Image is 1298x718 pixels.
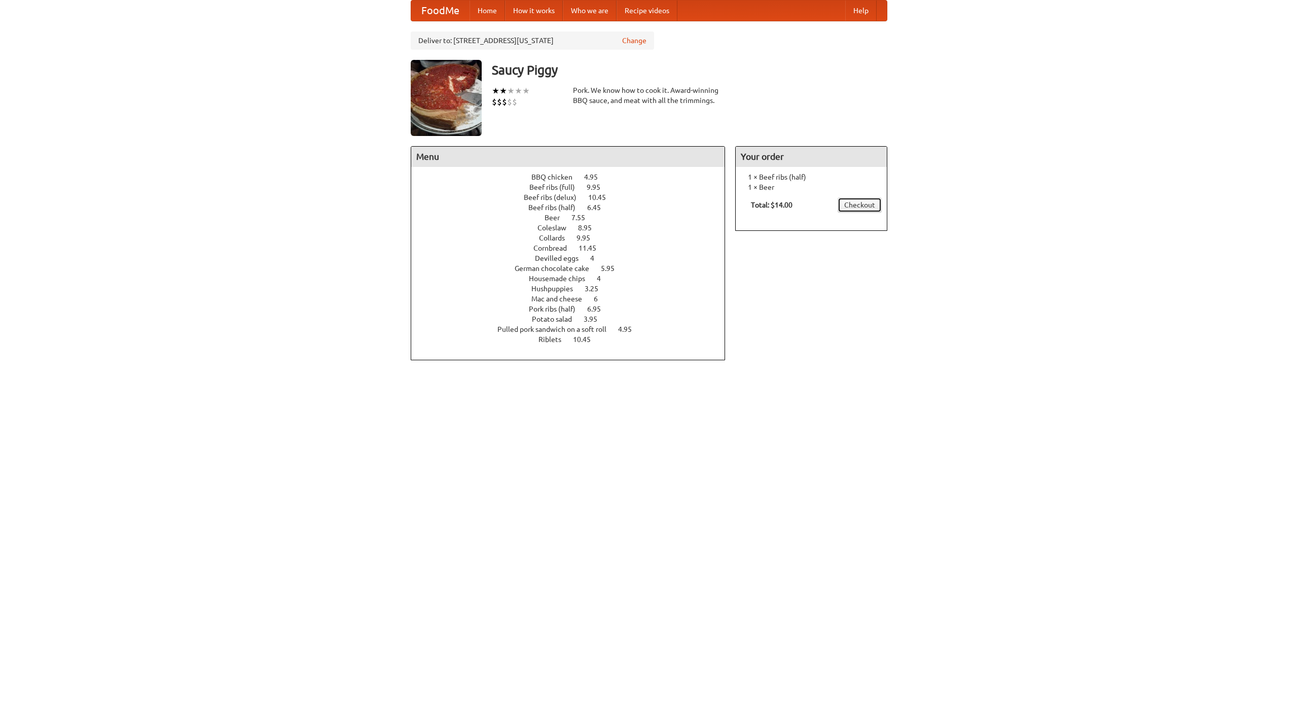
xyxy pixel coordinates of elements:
div: Pork. We know how to cook it. Award-winning BBQ sauce, and meat with all the trimmings. [573,85,725,106]
span: Coleslaw [537,224,576,232]
h4: Menu [411,147,725,167]
span: 9.95 [576,234,600,242]
li: $ [497,96,502,108]
span: 6 [594,295,608,303]
li: $ [512,96,517,108]
span: Devilled eggs [535,254,589,262]
a: Home [470,1,505,21]
span: Beer [545,214,570,222]
span: Cornbread [533,244,577,252]
b: Total: $14.00 [751,201,792,209]
span: 3.95 [584,315,607,323]
span: German chocolate cake [515,264,599,272]
span: Beef ribs (full) [529,183,585,191]
a: Beef ribs (delux) 10.45 [524,193,625,201]
span: 4 [590,254,604,262]
span: Mac and cheese [531,295,592,303]
a: Checkout [838,197,882,213]
a: Potato salad 3.95 [532,315,616,323]
a: Housemade chips 4 [529,275,620,283]
li: 1 × Beef ribs (half) [741,172,882,182]
a: Pulled pork sandwich on a soft roll 4.95 [497,325,651,333]
span: 9.95 [587,183,610,191]
span: 5.95 [601,264,625,272]
span: Collards [539,234,575,242]
a: How it works [505,1,563,21]
span: 4.95 [618,325,642,333]
li: 1 × Beer [741,182,882,192]
a: Help [845,1,877,21]
span: Pulled pork sandwich on a soft roll [497,325,617,333]
a: Riblets 10.45 [538,335,609,344]
a: BBQ chicken 4.95 [531,173,617,181]
li: $ [502,96,507,108]
span: Housemade chips [529,275,595,283]
span: 6.95 [587,305,611,313]
h3: Saucy Piggy [492,60,887,80]
a: Cornbread 11.45 [533,244,615,252]
span: 7.55 [571,214,595,222]
a: Beer 7.55 [545,214,604,222]
li: ★ [492,85,499,96]
span: 8.95 [578,224,602,232]
li: ★ [507,85,515,96]
span: 11.45 [579,244,606,252]
span: 10.45 [573,335,601,344]
div: Deliver to: [STREET_ADDRESS][US_STATE] [411,31,654,50]
li: ★ [499,85,507,96]
span: 4 [597,275,611,283]
span: 10.45 [588,193,616,201]
a: Change [622,36,646,46]
a: FoodMe [411,1,470,21]
li: ★ [515,85,522,96]
li: $ [507,96,512,108]
a: Beef ribs (half) 6.45 [528,203,620,212]
span: Riblets [538,335,571,344]
span: 3.25 [585,285,608,293]
a: Pork ribs (half) 6.95 [529,305,620,313]
span: Beef ribs (delux) [524,193,587,201]
a: Mac and cheese 6 [531,295,617,303]
h4: Your order [736,147,887,167]
a: Who we are [563,1,617,21]
li: ★ [522,85,530,96]
span: Potato salad [532,315,582,323]
img: angular.jpg [411,60,482,136]
span: Hushpuppies [531,285,583,293]
span: Pork ribs (half) [529,305,586,313]
li: $ [492,96,497,108]
a: Coleslaw 8.95 [537,224,610,232]
a: German chocolate cake 5.95 [515,264,633,272]
span: 6.45 [587,203,611,212]
span: 4.95 [584,173,608,181]
a: Hushpuppies 3.25 [531,285,617,293]
a: Collards 9.95 [539,234,609,242]
a: Beef ribs (full) 9.95 [529,183,619,191]
a: Devilled eggs 4 [535,254,613,262]
span: Beef ribs (half) [528,203,586,212]
a: Recipe videos [617,1,677,21]
span: BBQ chicken [531,173,583,181]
